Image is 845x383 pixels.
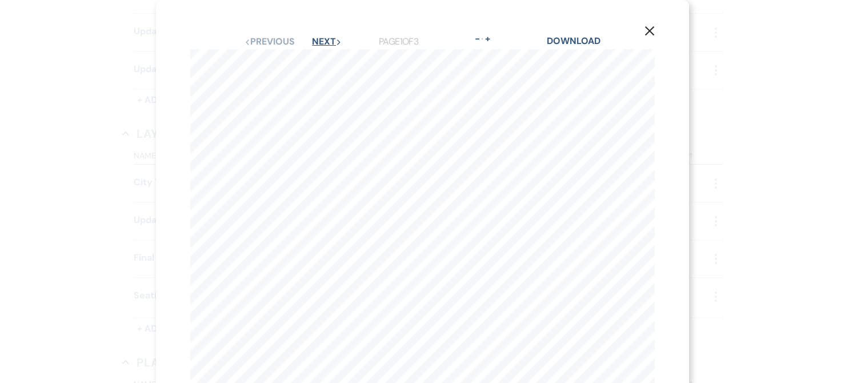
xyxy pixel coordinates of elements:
[483,34,492,43] button: +
[245,37,294,46] button: Previous
[379,34,418,49] p: Page 1 of 3
[312,37,342,46] button: Next
[473,34,482,43] button: -
[547,35,600,47] a: Download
